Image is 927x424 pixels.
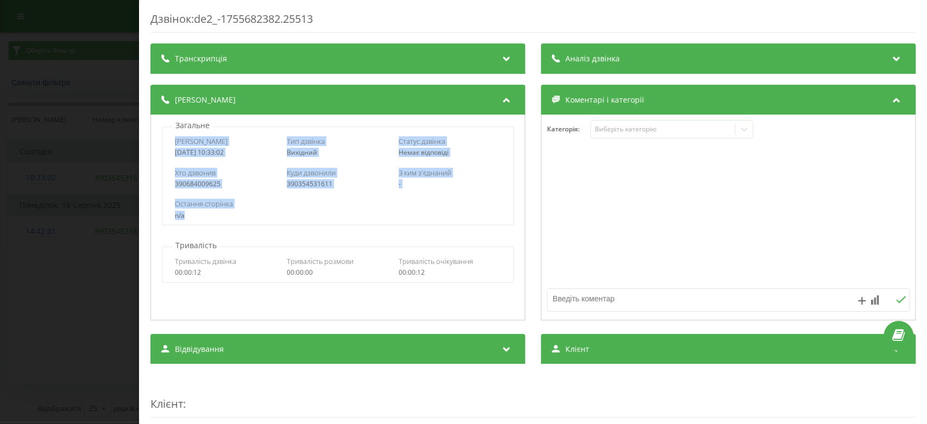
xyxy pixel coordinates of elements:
[399,168,451,178] span: З ким з'єднаний
[175,168,216,178] span: Хто дзвонив
[175,136,228,146] span: [PERSON_NAME]
[175,53,227,64] span: Транскрипція
[173,120,212,131] p: Загальне
[175,344,224,355] span: Відвідування
[287,136,325,146] span: Тип дзвінка
[175,212,501,219] div: n/a
[565,53,620,64] span: Аналіз дзвінка
[287,168,336,178] span: Куди дзвонили
[175,149,277,156] div: [DATE] 10:33:02
[173,240,219,251] p: Тривалість
[175,179,220,188] a: 390684009625
[175,269,277,276] div: 00:00:12
[175,199,233,208] span: Остання сторінка
[175,94,236,105] span: [PERSON_NAME]
[399,180,501,188] div: -
[150,11,916,33] div: Дзвінок : de2_-1755682382.25513
[150,396,183,411] span: Клієнт
[399,256,473,266] span: Тривалість очікування
[399,136,445,146] span: Статус дзвінка
[287,179,332,188] a: 390354531611
[547,125,590,133] h4: Категорія :
[565,94,644,105] span: Коментарі і категорії
[399,269,501,276] div: 00:00:12
[287,148,317,157] span: Вихідний
[565,344,589,355] span: Клієнт
[287,269,389,276] div: 00:00:00
[175,256,236,266] span: Тривалість дзвінка
[287,256,354,266] span: Тривалість розмови
[399,148,449,157] span: Немає відповіді
[150,375,916,417] div: :
[595,125,730,134] div: Виберіть категорію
